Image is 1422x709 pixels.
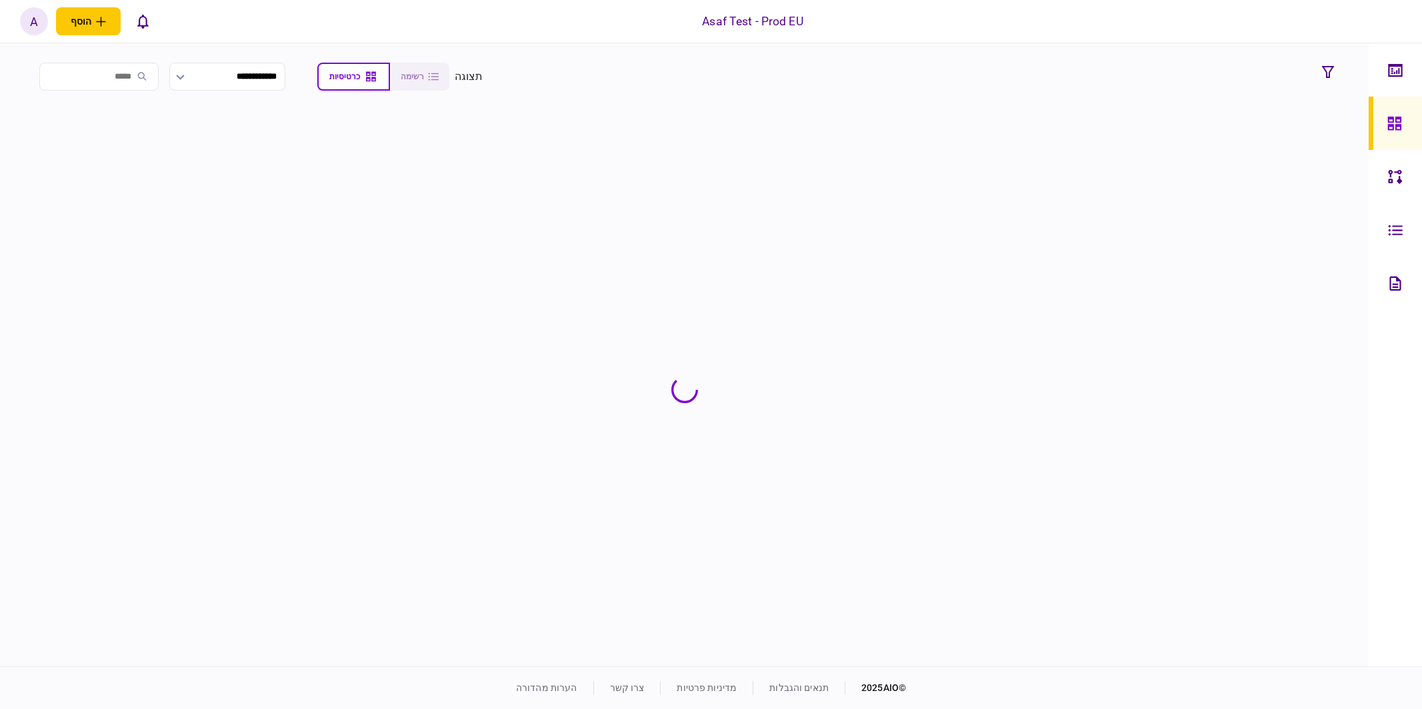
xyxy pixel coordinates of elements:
[129,7,157,35] button: פתח רשימת התראות
[845,681,906,695] div: © 2025 AIO
[769,682,829,693] a: תנאים והגבלות
[455,69,483,85] div: תצוגה
[401,72,424,81] span: רשימה
[317,63,390,91] button: כרטיסיות
[329,72,360,81] span: כרטיסיות
[702,13,803,30] div: Asaf Test - Prod EU
[20,7,48,35] button: A
[516,682,577,693] a: הערות מהדורה
[677,682,737,693] a: מדיניות פרטיות
[610,682,645,693] a: צרו קשר
[56,7,121,35] button: פתח תפריט להוספת לקוח
[390,63,449,91] button: רשימה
